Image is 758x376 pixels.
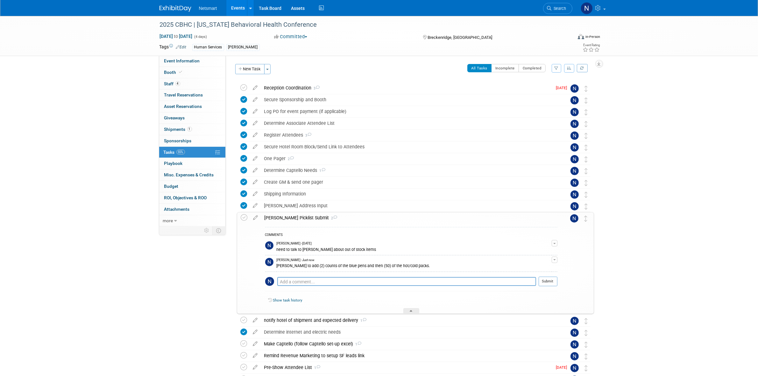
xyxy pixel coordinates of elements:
[159,169,225,181] a: Misc. Expenses & Credits
[272,33,310,40] button: Committed
[159,158,225,169] a: Playbook
[159,67,225,78] a: Booth
[261,200,558,211] div: [PERSON_NAME] Address Input
[578,34,584,39] img: Format-Inperson.png
[261,188,558,199] div: Shipping Information
[312,86,320,90] span: 3
[164,115,185,120] span: Giveaways
[570,190,579,199] img: Nina Finn
[163,218,173,223] span: more
[164,172,214,177] span: Misc. Expenses & Credits
[199,6,217,11] span: Netsmart
[159,204,225,215] a: Attachments
[570,179,579,187] img: Nina Finn
[570,143,579,152] img: Nina Finn
[250,179,261,185] a: edit
[250,317,261,323] a: edit
[164,150,185,155] span: Tasks
[543,3,572,14] a: Search
[250,109,261,114] a: edit
[570,352,579,360] img: Nina Finn
[570,96,579,104] img: Nina Finn
[261,106,558,117] div: Log PO for event payment (if applicable)
[235,64,265,74] button: New Task
[250,341,261,347] a: edit
[164,138,192,143] span: Sponsorships
[539,277,557,286] button: Submit
[570,120,579,128] img: Nina Finn
[250,365,261,370] a: edit
[570,167,579,175] img: Nina Finn
[159,44,187,51] td: Tags
[164,161,183,166] span: Playbook
[584,216,588,222] i: Move task
[273,298,302,302] a: Show task history
[358,319,367,323] span: 1
[585,318,588,324] i: Move task
[570,84,579,93] img: Nina Finn
[176,150,185,154] span: 55%
[585,180,588,186] i: Move task
[159,33,193,39] span: [DATE] [DATE]
[159,101,225,112] a: Asset Reservations
[158,19,563,31] div: 2025 CBHC | [US_STATE] Behavioral Health Conference
[261,350,558,361] div: Remind Revenue Marketing to setup SF leads link
[585,365,588,371] i: Move task
[428,35,492,40] span: Breckenridge, [GEOGRAPHIC_DATA]
[277,246,552,252] div: need to talk to [PERSON_NAME] about out of stock items
[265,258,273,266] img: Nina Finn
[585,145,588,151] i: Move task
[159,181,225,192] a: Budget
[585,156,588,162] i: Move task
[250,85,261,91] a: edit
[277,258,315,262] span: [PERSON_NAME] - Just now
[194,35,207,39] span: (4 days)
[277,262,552,268] div: [PERSON_NAME] to add (2) counts of the blue pens and then (50) of the hot/cold packs.
[250,156,261,161] a: edit
[570,131,579,140] img: Nina Finn
[164,58,200,63] span: Event Information
[226,44,260,51] div: [PERSON_NAME]
[179,70,182,74] i: Booth reservation complete
[353,342,362,346] span: 1
[265,241,273,250] img: Nina Finn
[491,64,519,72] button: Incomplete
[250,120,261,126] a: edit
[164,104,202,109] span: Asset Reservations
[250,215,261,221] a: edit
[581,2,593,14] img: Nina Finn
[187,127,192,131] span: 1
[250,203,261,209] a: edit
[250,144,261,150] a: edit
[164,92,203,97] span: Travel Reservations
[570,340,579,349] img: Nina Finn
[585,168,588,174] i: Move task
[570,214,578,223] img: Nina Finn
[192,44,224,51] div: Human Services
[159,5,191,12] img: ExhibitDay
[585,192,588,198] i: Move task
[261,212,557,223] div: [PERSON_NAME] Picklist Submit
[261,165,558,176] div: Determine Captello Needs
[159,55,225,67] a: Event Information
[250,167,261,173] a: edit
[159,124,225,135] a: Shipments1
[261,82,552,93] div: Reception Coordination
[261,338,558,349] div: Make Captello (follow Captello set-up excel)
[317,169,326,173] span: 1
[159,147,225,158] a: Tasks55%
[159,192,225,203] a: ROI, Objectives & ROO
[250,97,261,103] a: edit
[570,329,579,337] img: Nina Finn
[277,241,312,246] span: [PERSON_NAME] - [DATE]
[164,81,180,86] span: Staff
[261,118,558,129] div: Determine Associate Attendee List
[585,86,588,92] i: Move task
[250,132,261,138] a: edit
[329,216,337,220] span: 2
[261,130,558,140] div: Register Attendees
[159,89,225,101] a: Travel Reservations
[261,362,552,373] div: Pre-Show Attendee List
[556,365,570,370] span: [DATE]
[175,81,180,86] span: 4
